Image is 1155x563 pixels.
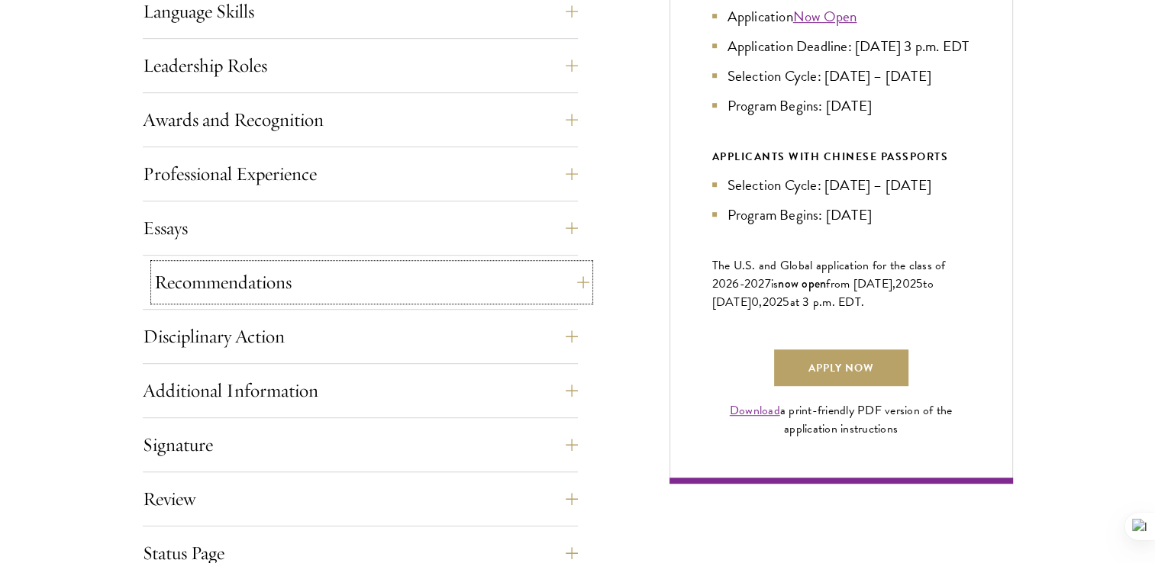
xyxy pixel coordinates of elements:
li: Selection Cycle: [DATE] – [DATE] [712,65,970,87]
li: Application Deadline: [DATE] 3 p.m. EDT [712,35,970,57]
li: Selection Cycle: [DATE] – [DATE] [712,174,970,196]
a: Download [730,401,780,420]
button: Awards and Recognition [143,101,578,138]
span: The U.S. and Global application for the class of 202 [712,256,946,293]
a: Now Open [793,5,857,27]
span: 202 [763,293,783,311]
button: Signature [143,426,578,463]
span: at 3 p.m. EDT. [790,293,865,311]
div: APPLICANTS WITH CHINESE PASSPORTS [712,147,970,166]
button: Leadership Roles [143,47,578,84]
button: Recommendations [154,264,589,301]
button: Essays [143,210,578,246]
span: 0 [751,293,759,311]
span: , [759,293,762,311]
button: Disciplinary Action [143,318,578,355]
li: Program Begins: [DATE] [712,204,970,226]
div: a print-friendly PDF version of the application instructions [712,401,970,438]
a: Apply Now [774,349,908,386]
span: from [DATE], [826,275,895,293]
li: Application [712,5,970,27]
span: 6 [732,275,739,293]
span: 202 [895,275,916,293]
span: to [DATE] [712,275,934,311]
button: Review [143,481,578,517]
span: 7 [765,275,771,293]
button: Additional Information [143,372,578,409]
span: 5 [782,293,789,311]
span: -202 [740,275,765,293]
button: Professional Experience [143,156,578,192]
span: is [771,275,779,293]
li: Program Begins: [DATE] [712,95,970,117]
span: 5 [916,275,923,293]
span: now open [778,275,826,292]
